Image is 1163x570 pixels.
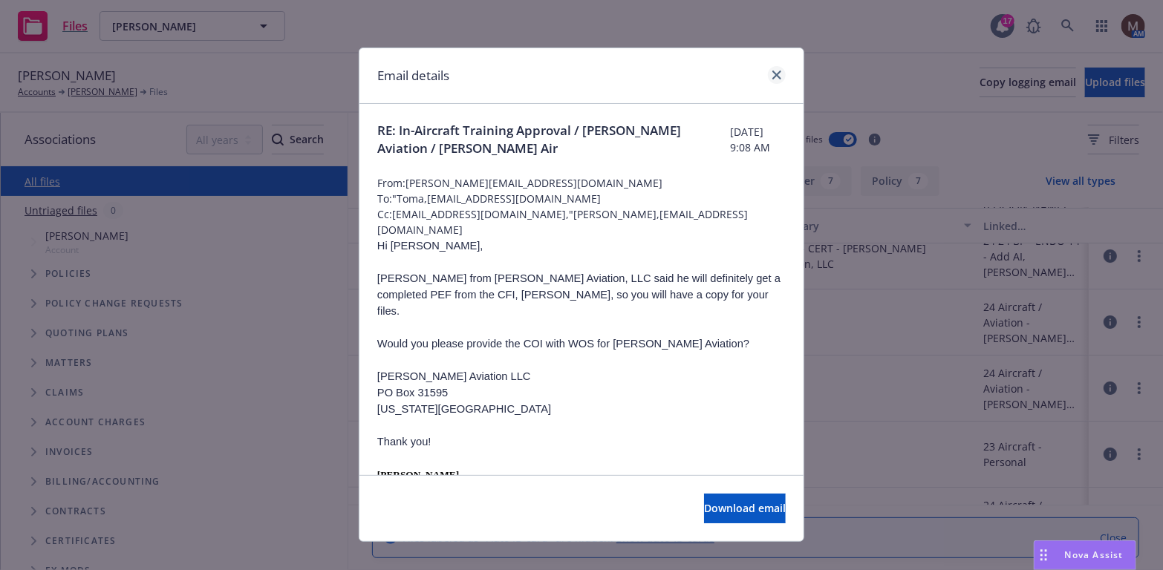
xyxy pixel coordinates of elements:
button: Download email [704,494,786,523]
span: Cc: [EMAIL_ADDRESS][DOMAIN_NAME],"[PERSON_NAME],[EMAIL_ADDRESS][DOMAIN_NAME] [377,206,786,237]
span: From: [PERSON_NAME][EMAIL_ADDRESS][DOMAIN_NAME] [377,175,786,191]
p: Hi [PERSON_NAME], [377,237,786,254]
button: Nova Assist [1034,540,1136,570]
div: Drag to move [1035,541,1053,569]
a: close [768,66,786,84]
span: [DATE] 9:08 AM [730,124,786,155]
span: Download email [704,501,786,515]
span: RE: In-Aircraft Training Approval / [PERSON_NAME] Aviation / [PERSON_NAME] Air [377,122,730,157]
p: [US_STATE][GEOGRAPHIC_DATA] [377,401,786,417]
p: [PERSON_NAME] from [PERSON_NAME] Aviation, LLC said he will definitely get a completed PEF from t... [377,270,786,319]
span: To: "Toma,[EMAIL_ADDRESS][DOMAIN_NAME] [377,191,786,206]
span: [PERSON_NAME] [377,469,459,480]
p: [PERSON_NAME] Aviation LLC [377,368,786,384]
span: Nova Assist [1065,548,1124,561]
h1: Email details [377,66,449,85]
p: Thank you! [377,433,786,450]
p: PO Box 31595 [377,384,786,401]
p: Would you please provide the COI with WOS for [PERSON_NAME] Aviation? [377,335,786,352]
